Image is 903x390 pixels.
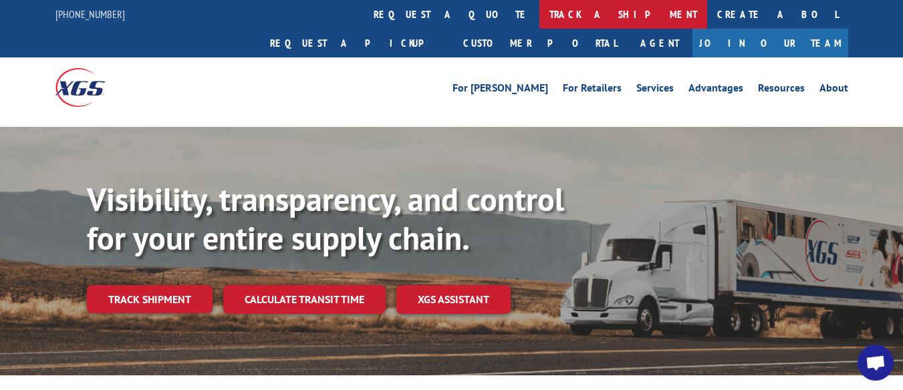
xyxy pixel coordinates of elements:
a: XGS ASSISTANT [396,285,511,314]
b: Visibility, transparency, and control for your entire supply chain. [87,178,564,258]
a: Resources [758,83,805,97]
a: Join Our Team [692,29,848,57]
a: Track shipment [87,285,213,313]
a: Open chat [858,345,894,381]
a: Request a pickup [260,29,453,57]
a: Customer Portal [453,29,627,57]
a: Services [636,83,674,97]
a: [PHONE_NUMBER] [55,7,125,21]
a: About [819,83,848,97]
a: For [PERSON_NAME] [453,83,548,97]
a: Agent [627,29,692,57]
a: Advantages [688,83,743,97]
a: For Retailers [563,83,622,97]
a: Calculate transit time [223,285,386,314]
